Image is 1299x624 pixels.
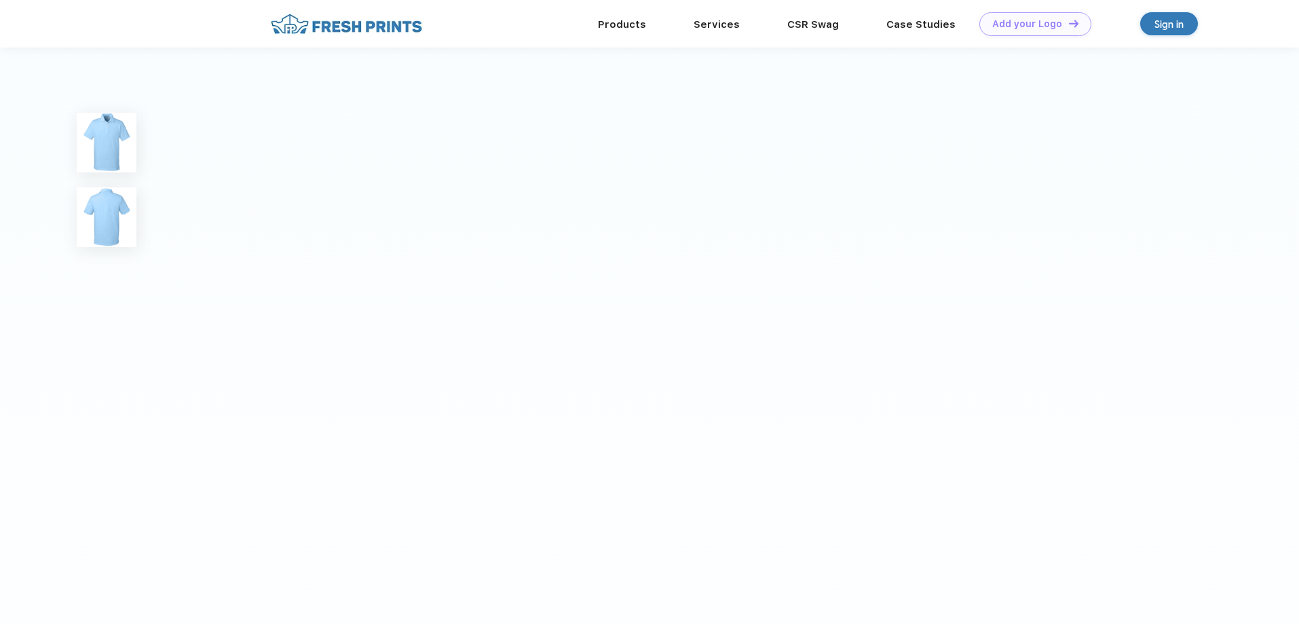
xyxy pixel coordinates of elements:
[1154,16,1184,32] div: Sign in
[267,12,426,36] img: fo%20logo%202.webp
[77,187,136,247] img: func=resize&h=100
[992,18,1062,30] div: Add your Logo
[1069,20,1078,27] img: DT
[77,113,136,172] img: func=resize&h=100
[1140,12,1198,35] a: Sign in
[598,18,646,31] a: Products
